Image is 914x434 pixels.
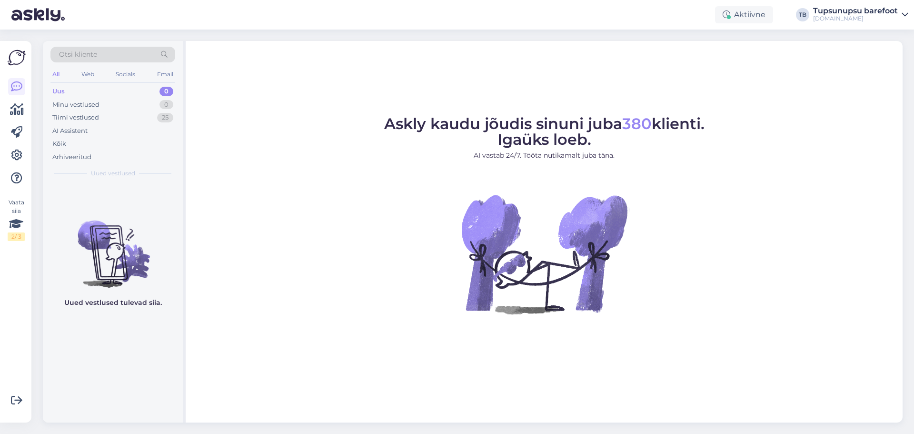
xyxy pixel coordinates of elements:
[157,113,173,122] div: 25
[159,100,173,110] div: 0
[59,50,97,60] span: Otsi kliente
[384,151,705,161] p: AI vastab 24/7. Tööta nutikamalt juba täna.
[50,68,61,81] div: All
[52,152,91,162] div: Arhiveeritud
[159,87,173,96] div: 0
[64,298,162,308] p: Uued vestlused tulevad siia.
[114,68,137,81] div: Socials
[622,114,652,133] span: 380
[91,169,135,178] span: Uued vestlused
[458,168,630,340] img: No Chat active
[52,100,99,110] div: Minu vestlused
[715,6,773,23] div: Aktiivne
[8,198,25,241] div: Vaata siia
[384,114,705,149] span: Askly kaudu jõudis sinuni juba klienti. Igaüks loeb.
[52,113,99,122] div: Tiimi vestlused
[8,49,26,67] img: Askly Logo
[79,68,96,81] div: Web
[813,7,908,22] a: Tupsunupsu barefoot[DOMAIN_NAME]
[8,232,25,241] div: 2 / 3
[796,8,809,21] div: TB
[155,68,175,81] div: Email
[813,15,898,22] div: [DOMAIN_NAME]
[52,87,65,96] div: Uus
[52,139,66,149] div: Kõik
[52,126,88,136] div: AI Assistent
[813,7,898,15] div: Tupsunupsu barefoot
[43,203,183,289] img: No chats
